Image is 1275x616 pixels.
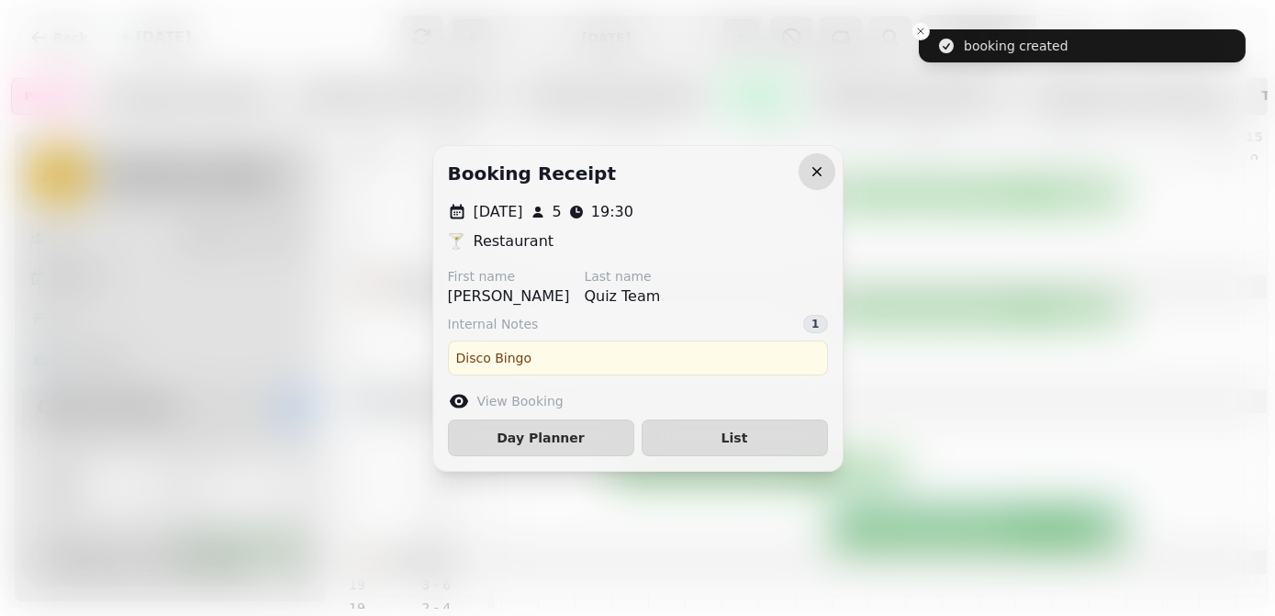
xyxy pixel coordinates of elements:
button: Day Planner [448,420,634,456]
div: Disco Bingo [448,341,828,375]
button: List [642,420,828,456]
label: View Booking [477,392,564,410]
p: 5 [553,201,562,223]
span: List [657,431,812,444]
p: [DATE] [474,201,523,223]
label: Last name [584,267,660,286]
span: Day Planner [464,431,619,444]
h2: Booking receipt [448,161,617,186]
label: First name [448,267,570,286]
p: 🍸 [448,230,466,252]
p: 19:30 [591,201,633,223]
p: Restaurant [474,230,554,252]
p: [PERSON_NAME] [448,286,570,308]
p: Quiz Team [584,286,660,308]
div: 1 [803,315,827,333]
span: Internal Notes [448,315,539,333]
